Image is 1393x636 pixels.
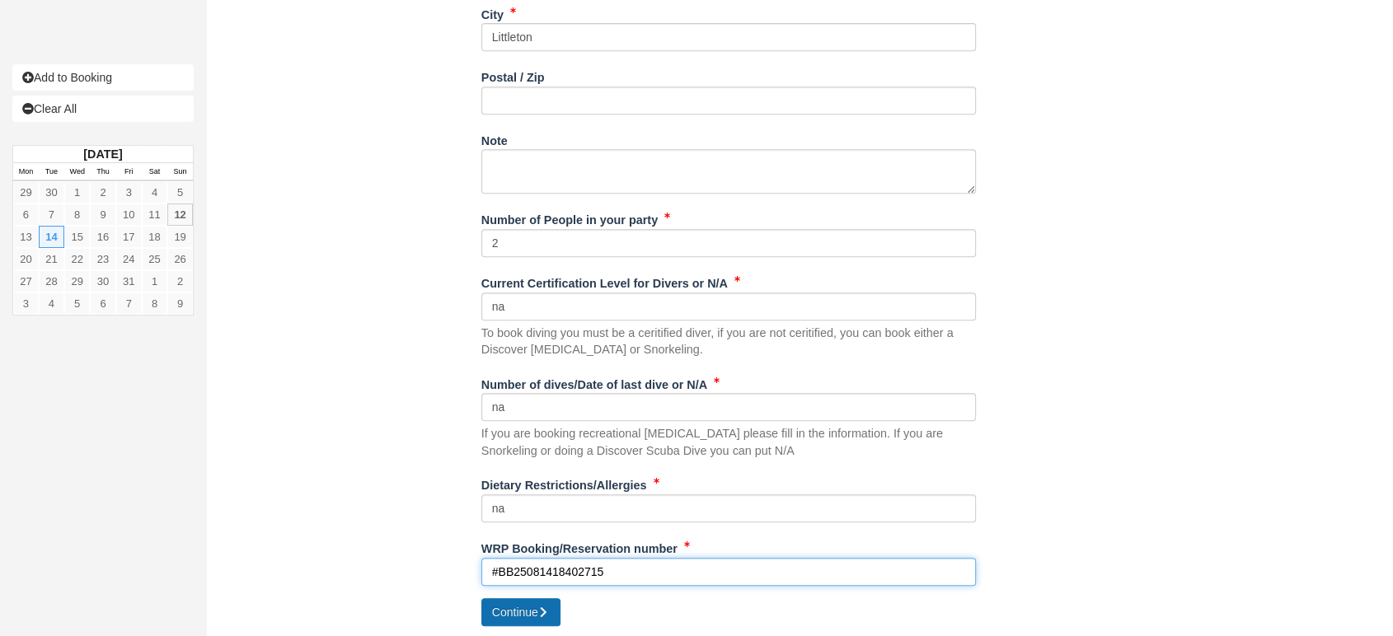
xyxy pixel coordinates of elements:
[90,292,115,315] a: 6
[90,163,115,181] th: Thu
[90,248,115,270] a: 23
[116,181,142,203] a: 3
[142,226,167,248] a: 18
[167,181,193,203] a: 5
[64,163,90,181] th: Wed
[481,63,545,87] label: Postal / Zip
[481,269,728,292] label: Current Certification Level for Divers or N/A
[13,226,39,248] a: 13
[13,203,39,226] a: 6
[481,535,678,558] label: WRP Booking/Reservation number
[167,248,193,270] a: 26
[12,64,194,91] a: Add to Booking
[116,270,142,292] a: 31
[481,325,976,358] p: To book diving you must be a ceritified diver, if you are not ceritified, you can book either a D...
[167,163,193,181] th: Sun
[90,203,115,226] a: 9
[116,248,142,270] a: 24
[64,226,90,248] a: 15
[12,96,194,122] a: Clear All
[116,292,142,315] a: 7
[83,147,122,161] strong: [DATE]
[481,425,976,459] p: If you are booking recreational [MEDICAL_DATA] please fill in the information. If you are Snorkel...
[481,206,658,229] label: Number of People in your party
[39,226,64,248] a: 14
[481,127,508,150] label: Note
[481,471,647,494] label: Dietary Restrictions/Allergies
[481,1,504,24] label: City
[64,270,90,292] a: 29
[167,226,193,248] a: 19
[64,203,90,226] a: 8
[39,270,64,292] a: 28
[90,270,115,292] a: 30
[116,203,142,226] a: 10
[13,248,39,270] a: 20
[13,163,39,181] th: Mon
[167,270,193,292] a: 2
[142,292,167,315] a: 8
[142,163,167,181] th: Sat
[142,248,167,270] a: 25
[142,181,167,203] a: 4
[116,226,142,248] a: 17
[167,292,193,315] a: 9
[64,248,90,270] a: 22
[39,181,64,203] a: 30
[13,270,39,292] a: 27
[142,270,167,292] a: 1
[39,292,64,315] a: 4
[64,292,90,315] a: 5
[116,163,142,181] th: Fri
[39,203,64,226] a: 7
[13,181,39,203] a: 29
[481,598,560,626] button: Continue
[167,203,193,226] a: 12
[90,181,115,203] a: 2
[39,163,64,181] th: Tue
[142,203,167,226] a: 11
[13,292,39,315] a: 3
[90,226,115,248] a: 16
[64,181,90,203] a: 1
[39,248,64,270] a: 21
[481,371,707,394] label: Number of dives/Date of last dive or N/A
